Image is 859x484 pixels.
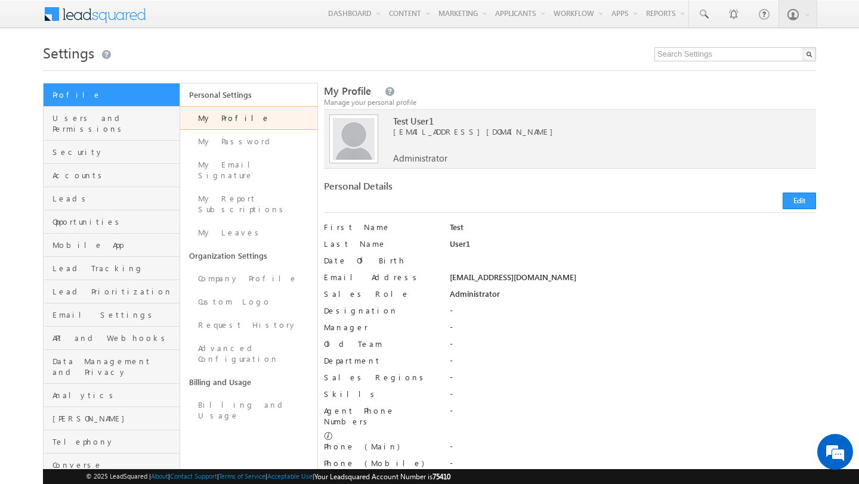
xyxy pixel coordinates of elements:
[180,267,317,290] a: Company Profile
[52,216,177,227] span: Opportunities
[432,472,450,481] span: 75410
[180,130,317,153] a: My Password
[52,89,177,100] span: Profile
[324,97,816,108] div: Manage your personal profile
[44,83,180,107] a: Profile
[44,280,180,303] a: Lead Prioritization
[783,193,816,209] button: Edit
[450,372,816,389] div: -
[324,458,424,469] label: Phone (Mobile)
[44,107,180,141] a: Users and Permissions
[52,170,177,181] span: Accounts
[180,337,317,371] a: Advanced Configuration
[44,327,180,350] a: API and Webhooks
[170,472,217,480] a: Contact Support
[44,350,180,384] a: Data Management and Privacy
[52,413,177,424] span: [PERSON_NAME]
[44,384,180,407] a: Analytics
[393,126,787,137] span: [EMAIL_ADDRESS][DOMAIN_NAME]
[314,472,450,481] span: Your Leadsquared Account Number is
[450,222,816,238] div: Test
[654,47,816,61] input: Search Settings
[324,441,437,452] label: Phone (Main)
[43,43,94,62] span: Settings
[52,356,177,377] span: Data Management and Privacy
[324,84,371,98] span: My Profile
[180,314,317,337] a: Request History
[52,436,177,447] span: Telephony
[180,244,317,267] a: Organization Settings
[393,153,447,163] span: Administrator
[52,460,177,470] span: Converse
[324,339,437,349] label: Old Team
[450,355,816,372] div: -
[44,187,180,210] a: Leads
[52,240,177,250] span: Mobile App
[324,238,437,249] label: Last Name
[52,333,177,343] span: API and Webhooks
[450,322,816,339] div: -
[324,305,437,316] label: Designation
[44,454,180,477] a: Converse
[151,472,168,480] a: About
[324,322,437,333] label: Manager
[44,257,180,280] a: Lead Tracking
[52,286,177,297] span: Lead Prioritization
[324,389,437,399] label: Skills
[180,393,317,427] a: Billing and Usage
[44,210,180,234] a: Opportunities
[324,181,564,197] div: Personal Details
[180,187,317,221] a: My Report Subscriptions
[44,407,180,430] a: [PERSON_NAME]
[324,405,437,427] label: Agent Phone Numbers
[180,371,317,393] a: Billing and Usage
[450,305,816,322] div: -
[450,288,816,305] div: Administrator
[324,222,437,232] label: First Name
[450,272,816,288] div: [EMAIL_ADDRESS][DOMAIN_NAME]
[393,116,787,126] span: Test User1
[219,472,265,480] a: Terms of Service
[324,272,437,283] label: Email Address
[180,106,317,130] a: My Profile
[52,263,177,274] span: Lead Tracking
[450,458,816,474] div: -
[52,193,177,204] span: Leads
[44,303,180,327] a: Email Settings
[450,441,816,458] div: -
[450,238,816,255] div: User1
[450,339,816,355] div: -
[324,255,437,266] label: Date Of Birth
[450,389,816,405] div: -
[44,430,180,454] a: Telephony
[450,405,816,422] div: -
[180,83,317,106] a: Personal Settings
[180,221,317,244] a: My Leaves
[52,309,177,320] span: Email Settings
[324,355,437,366] label: Department
[324,372,437,383] label: Sales Regions
[44,234,180,257] a: Mobile App
[52,390,177,401] span: Analytics
[44,164,180,187] a: Accounts
[180,290,317,314] a: Custom Logo
[180,153,317,187] a: My Email Signature
[52,147,177,157] span: Security
[44,141,180,164] a: Security
[324,288,437,299] label: Sales Role
[267,472,313,480] a: Acceptable Use
[52,113,177,134] span: Users and Permissions
[86,471,450,482] span: © 2025 LeadSquared | | | | |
